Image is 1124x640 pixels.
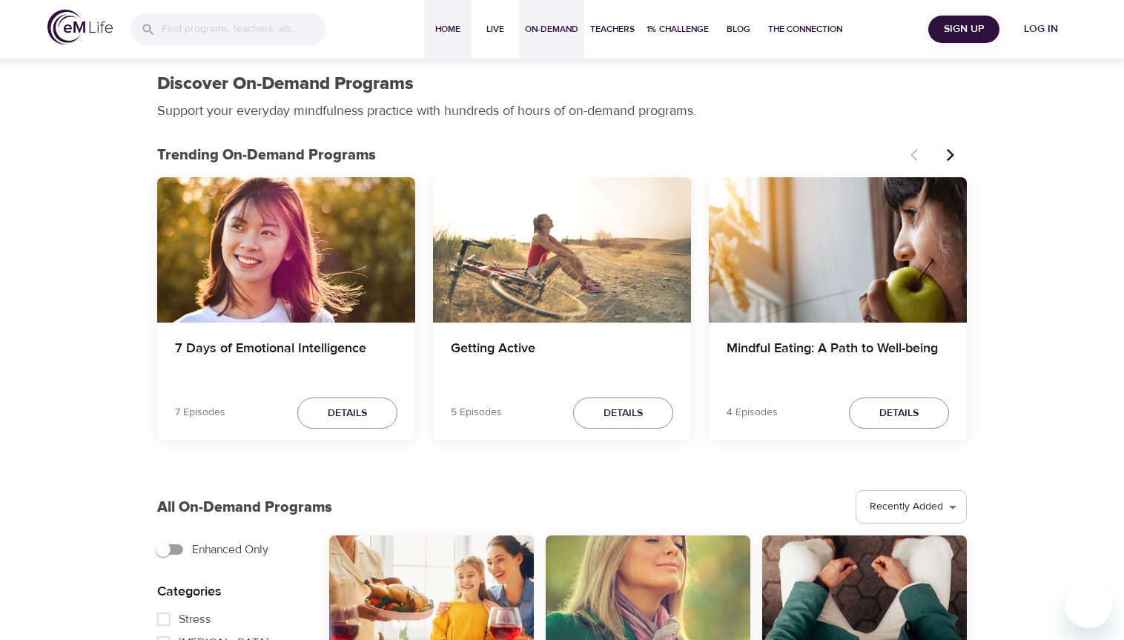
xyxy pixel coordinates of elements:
[451,405,502,420] p: 5 Episodes
[157,496,332,518] p: All On-Demand Programs
[175,340,397,376] h4: 7 Days of Emotional Intelligence
[477,22,513,37] span: Live
[451,340,673,376] h4: Getting Active
[162,13,326,45] input: Find programs, teachers, etc...
[47,10,113,44] img: logo
[928,16,999,43] button: Sign Up
[433,177,691,323] button: Getting Active
[647,22,709,37] span: 1% Challenge
[179,610,211,628] span: Stress
[727,405,778,420] p: 4 Episodes
[430,22,466,37] span: Home
[157,101,713,121] p: Support your everyday mindfulness practice with hundreds of hours of on-demand programs.
[934,139,967,171] button: Next items
[709,177,967,323] button: Mindful Eating: A Path to Well-being
[157,144,902,166] p: Trending On-Demand Programs
[157,177,415,323] button: 7 Days of Emotional Intelligence
[157,581,305,601] p: Categories
[590,22,635,37] span: Teachers
[727,340,949,376] h4: Mindful Eating: A Path to Well-being
[934,20,994,39] span: Sign Up
[721,22,756,37] span: Blog
[297,397,397,429] button: Details
[879,404,919,423] span: Details
[1065,581,1112,628] iframe: Button to launch messaging window
[192,541,268,558] span: Enhanced Only
[525,22,578,37] span: On-Demand
[1011,20,1071,39] span: Log in
[328,404,367,423] span: Details
[849,397,949,429] button: Details
[604,404,643,423] span: Details
[573,397,673,429] button: Details
[768,22,842,37] span: The Connection
[157,73,414,95] h1: Discover On-Demand Programs
[1005,16,1077,43] button: Log in
[175,405,225,420] p: 7 Episodes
